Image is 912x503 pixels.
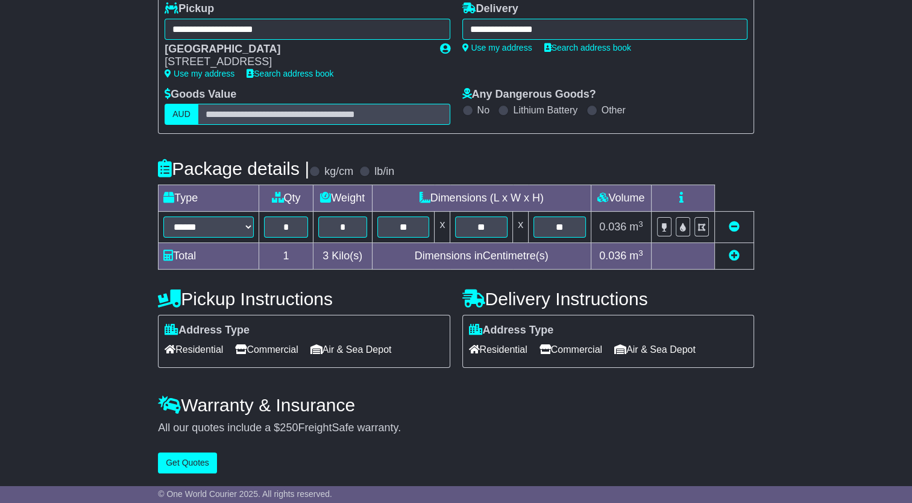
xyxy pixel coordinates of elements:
[591,185,651,212] td: Volume
[165,104,198,125] label: AUD
[469,340,527,359] span: Residential
[259,185,313,212] td: Qty
[158,395,754,415] h4: Warranty & Insurance
[638,248,643,258] sup: 3
[629,221,643,233] span: m
[310,340,392,359] span: Air & Sea Depot
[235,340,298,359] span: Commercial
[372,243,591,270] td: Dimensions in Centimetre(s)
[159,243,259,270] td: Total
[280,422,298,434] span: 250
[165,55,427,69] div: [STREET_ADDRESS]
[729,221,740,233] a: Remove this item
[372,185,591,212] td: Dimensions (L x W x H)
[165,43,427,56] div: [GEOGRAPHIC_DATA]
[539,340,602,359] span: Commercial
[629,250,643,262] span: m
[729,250,740,262] a: Add new item
[462,2,518,16] label: Delivery
[158,452,217,473] button: Get Quotes
[158,159,309,179] h4: Package details |
[602,104,626,116] label: Other
[324,165,353,179] label: kg/cm
[159,185,259,212] td: Type
[158,489,332,499] span: © One World Courier 2025. All rights reserved.
[462,289,754,309] h4: Delivery Instructions
[513,104,577,116] label: Lithium Battery
[247,69,333,78] a: Search address book
[374,165,394,179] label: lb/in
[599,250,626,262] span: 0.036
[462,88,596,101] label: Any Dangerous Goods?
[638,220,643,229] sup: 3
[158,422,754,435] div: All our quotes include a $ FreightSafe warranty.
[165,2,214,16] label: Pickup
[477,104,489,116] label: No
[165,340,223,359] span: Residential
[313,185,372,212] td: Weight
[165,69,234,78] a: Use my address
[544,43,631,52] a: Search address book
[322,250,329,262] span: 3
[259,243,313,270] td: 1
[614,340,696,359] span: Air & Sea Depot
[599,221,626,233] span: 0.036
[513,212,529,243] td: x
[158,289,450,309] h4: Pickup Instructions
[462,43,532,52] a: Use my address
[313,243,372,270] td: Kilo(s)
[435,212,450,243] td: x
[165,88,236,101] label: Goods Value
[469,324,554,337] label: Address Type
[165,324,250,337] label: Address Type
